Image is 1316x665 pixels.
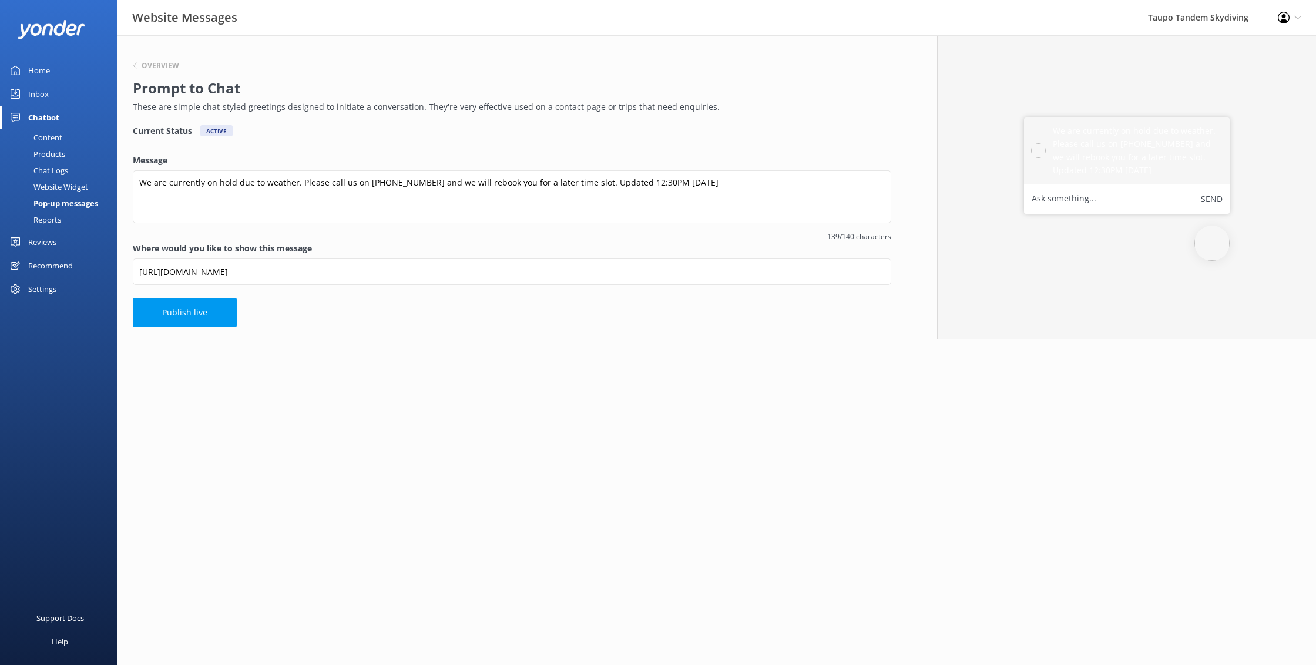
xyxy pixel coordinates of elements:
h4: Current Status [133,125,192,136]
a: Website Widget [7,179,117,195]
h3: Website Messages [132,8,237,27]
a: Products [7,146,117,162]
div: Active [200,125,233,136]
div: Pop-up messages [7,195,98,211]
div: Help [52,630,68,653]
a: Content [7,129,117,146]
input: https://www.example.com/page [133,258,891,285]
div: Inbox [28,82,49,106]
img: yonder-white-logo.png [18,20,85,39]
div: Chat Logs [7,162,68,179]
h5: We are currently on hold due to weather. Please call us on [PHONE_NUMBER] and we will rebook you ... [1053,125,1223,177]
div: Reviews [28,230,56,254]
button: Send [1201,192,1223,207]
label: Ask something... [1032,192,1096,207]
a: Reports [7,211,117,228]
div: Recommend [28,254,73,277]
div: Chatbot [28,106,59,129]
div: Home [28,59,50,82]
label: Where would you like to show this message [133,242,891,255]
button: Publish live [133,298,237,327]
div: Website Widget [7,179,88,195]
a: Chat Logs [7,162,117,179]
a: Pop-up messages [7,195,117,211]
p: These are simple chat-styled greetings designed to initiate a conversation. They're very effectiv... [133,100,885,113]
textarea: We are currently on hold due to weather. Please call us on [PHONE_NUMBER] and we will rebook you ... [133,170,891,223]
div: Settings [28,277,56,301]
div: Products [7,146,65,162]
div: Reports [7,211,61,228]
div: Content [7,129,62,146]
div: Support Docs [36,606,84,630]
h2: Prompt to Chat [133,77,885,99]
label: Message [133,154,891,167]
span: 139/140 characters [133,231,891,242]
h6: Overview [142,62,179,69]
button: Overview [133,62,179,69]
